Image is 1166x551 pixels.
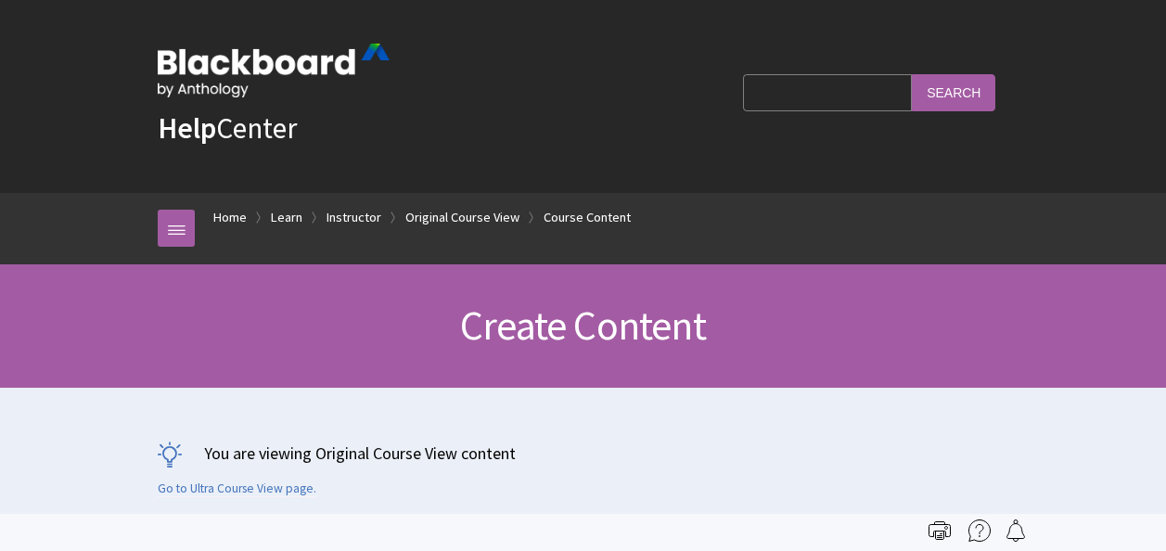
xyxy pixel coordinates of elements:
a: Instructor [327,206,381,229]
img: Print [929,519,951,542]
a: Original Course View [405,206,519,229]
img: Blackboard by Anthology [158,44,390,97]
a: Learn [271,206,302,229]
input: Search [912,74,995,110]
img: Follow this page [1005,519,1027,542]
span: Create Content [460,300,706,351]
a: Home [213,206,247,229]
a: Course Content [544,206,631,229]
a: HelpCenter [158,109,297,147]
a: Go to Ultra Course View page. [158,481,316,497]
strong: Help [158,109,216,147]
p: You are viewing Original Course View content [158,442,1008,465]
img: More help [968,519,991,542]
